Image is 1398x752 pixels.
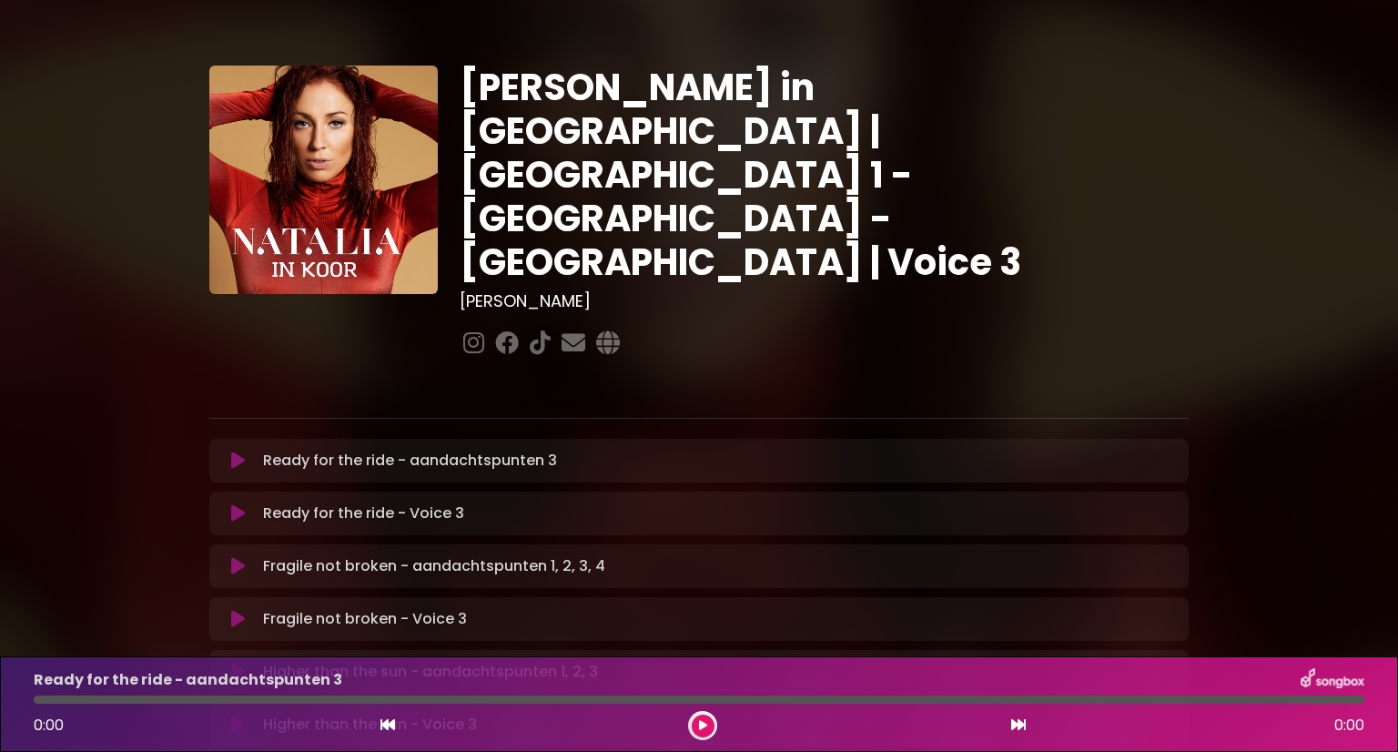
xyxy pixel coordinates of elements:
h1: [PERSON_NAME] in [GEOGRAPHIC_DATA] | [GEOGRAPHIC_DATA] 1 - [GEOGRAPHIC_DATA] - [GEOGRAPHIC_DATA] ... [460,66,1189,284]
img: songbox-logo-white.png [1301,668,1364,692]
p: Ready for the ride - aandachtspunten 3 [34,669,342,691]
p: Ready for the ride - aandachtspunten 3 [263,450,557,472]
p: Ready for the ride - Voice 3 [263,503,464,524]
img: YTVS25JmS9CLUqXqkEhs [209,66,438,294]
p: Fragile not broken - aandachtspunten 1, 2, 3, 4 [263,555,605,577]
span: 0:00 [34,715,64,736]
p: Fragile not broken - Voice 3 [263,608,467,630]
span: 0:00 [1334,715,1364,737]
h3: [PERSON_NAME] [460,291,1189,311]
